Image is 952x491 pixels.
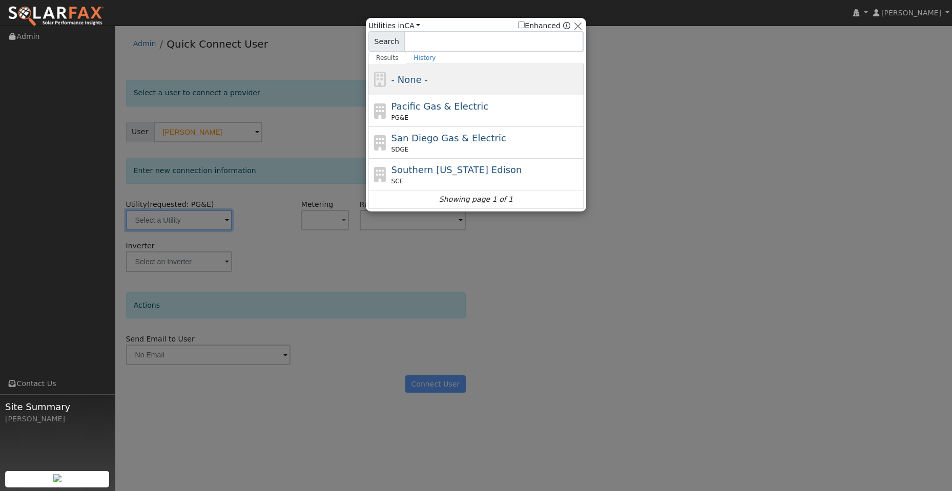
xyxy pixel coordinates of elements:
[391,74,428,85] span: - None -
[368,20,420,31] span: Utilities in
[53,474,61,482] img: retrieve
[5,414,110,424] div: [PERSON_NAME]
[439,194,513,205] i: Showing page 1 of 1
[518,20,561,31] label: Enhanced
[368,52,406,64] a: Results
[8,6,104,27] img: SolarFax
[391,133,506,143] span: San Diego Gas & Electric
[391,101,488,112] span: Pacific Gas & Electric
[563,22,570,30] a: Enhanced Providers
[391,113,408,122] span: PG&E
[518,20,570,31] span: Show enhanced providers
[881,9,941,17] span: [PERSON_NAME]
[518,22,525,28] input: Enhanced
[391,164,522,175] span: Southern [US_STATE] Edison
[391,177,404,186] span: SCE
[391,145,409,154] span: SDGE
[404,22,420,30] a: CA
[368,31,405,52] span: Search
[5,400,110,414] span: Site Summary
[406,52,444,64] a: History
